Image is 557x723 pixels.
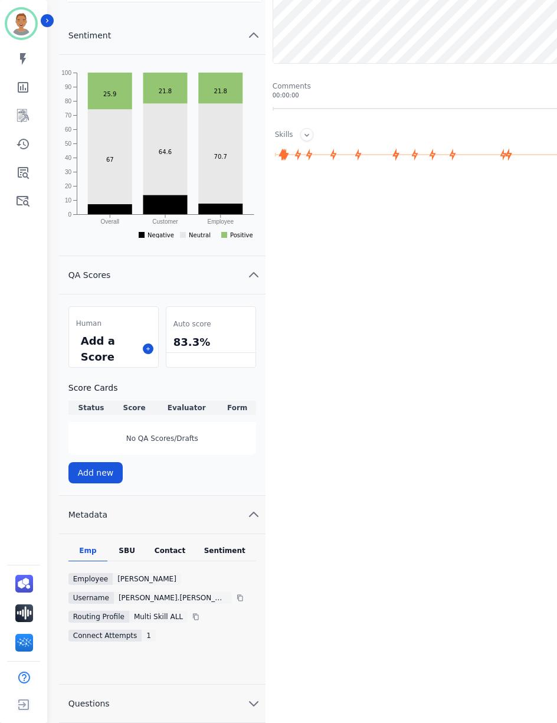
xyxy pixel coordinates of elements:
text: Neutral [189,232,211,238]
text: 64.6 [159,149,172,155]
text: 10 [65,197,72,204]
text: 40 [65,155,72,161]
span: QA Scores [59,269,120,281]
text: 25.9 [103,91,116,97]
text: Customer [152,218,178,225]
div: Connect Attempts [68,630,142,642]
span: Sentiment [59,30,120,41]
text: Employee [207,218,234,225]
div: 1 [142,630,156,642]
div: No QA Scores/Drafts [68,422,256,455]
button: QA Scores chevron up [59,256,266,295]
div: Contact [146,546,194,561]
text: 13.6 [159,204,172,211]
button: Metadata chevron up [59,496,266,534]
text: Positive [230,232,253,238]
div: Username [68,592,114,604]
div: Employee [68,573,113,585]
th: Status [68,401,114,415]
text: 70.7 [214,153,227,160]
text: 30 [65,169,72,175]
div: Multi Skill ALL [129,611,188,623]
button: Sentiment chevron up [59,17,266,55]
th: Form [218,401,255,415]
button: Questions chevron down [59,685,266,723]
text: 100 [61,70,71,76]
th: Score [114,401,155,415]
text: 90 [65,84,72,90]
text: 20 [65,183,72,189]
text: Negative [148,232,174,238]
div: [PERSON_NAME].[PERSON_NAME]@eccogroupusa.comc3189c5b-232e-11ed-8006-800c584eb7f3 [114,592,232,604]
div: Routing Profile [68,611,129,623]
text: 50 [65,140,72,147]
div: Skills [275,130,293,141]
span: Questions [59,698,119,709]
img: Bordered avatar [7,9,35,38]
div: [PERSON_NAME] [113,573,181,585]
text: Overall [100,218,119,225]
svg: chevron up [247,508,261,522]
div: Emp [68,546,107,561]
svg: chevron up [247,268,261,282]
th: Evaluator [155,401,219,415]
svg: chevron down [247,696,261,711]
h3: Score Cards [68,382,256,394]
div: Sentiment [194,546,256,561]
span: Human [76,319,101,328]
text: 80 [65,98,72,104]
span: Metadata [59,509,117,521]
text: 21.8 [214,88,227,94]
div: SBU [107,546,146,561]
text: 0 [68,211,71,218]
div: Add a Score [78,331,138,367]
text: 70 [65,112,72,119]
div: 83.3% [171,332,251,352]
text: 60 [65,126,72,133]
div: Auto score [171,316,251,332]
text: 21.8 [159,88,172,94]
button: Add new [68,462,123,483]
svg: chevron up [247,28,261,42]
text: 67 [106,156,114,163]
